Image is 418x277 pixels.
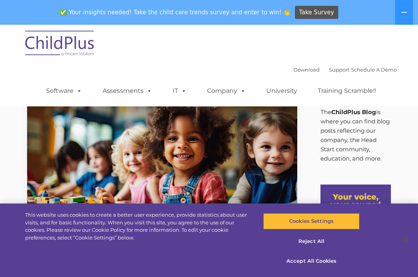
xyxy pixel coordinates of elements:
a: Download [293,67,320,73]
a: IT [165,83,194,99]
font: | [293,67,397,73]
button: Accept All Cookies [263,253,359,269]
a: Training Scramble!! [310,83,384,99]
p: The is where you can find blog posts reflecting our company, the Head Start community, education,... [320,108,391,163]
div: This website uses cookies to create a better user experience, provide statistics about user visit... [25,211,251,241]
img: ChildPlus by Procare Solutions [21,25,99,64]
span: Take Survey [299,6,334,19]
a: Assessments [95,83,160,99]
button: Reject All [263,233,359,250]
button: Close [397,231,414,248]
a: Company [199,83,254,99]
a: University [259,83,305,99]
img: ChildPlus - The Crucial Role of Attendance [27,79,297,231]
a: Schedule A Demo [351,67,397,73]
a: Support [329,67,349,73]
button: Cookies Settings [263,213,359,229]
strong: ChildPlus Blog [331,108,376,116]
a: Take Survey [295,6,339,19]
span: ✅ Your insights needed! Take the child care trends survey and enter to win! 👏 [57,5,294,20]
a: Software [38,83,90,99]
